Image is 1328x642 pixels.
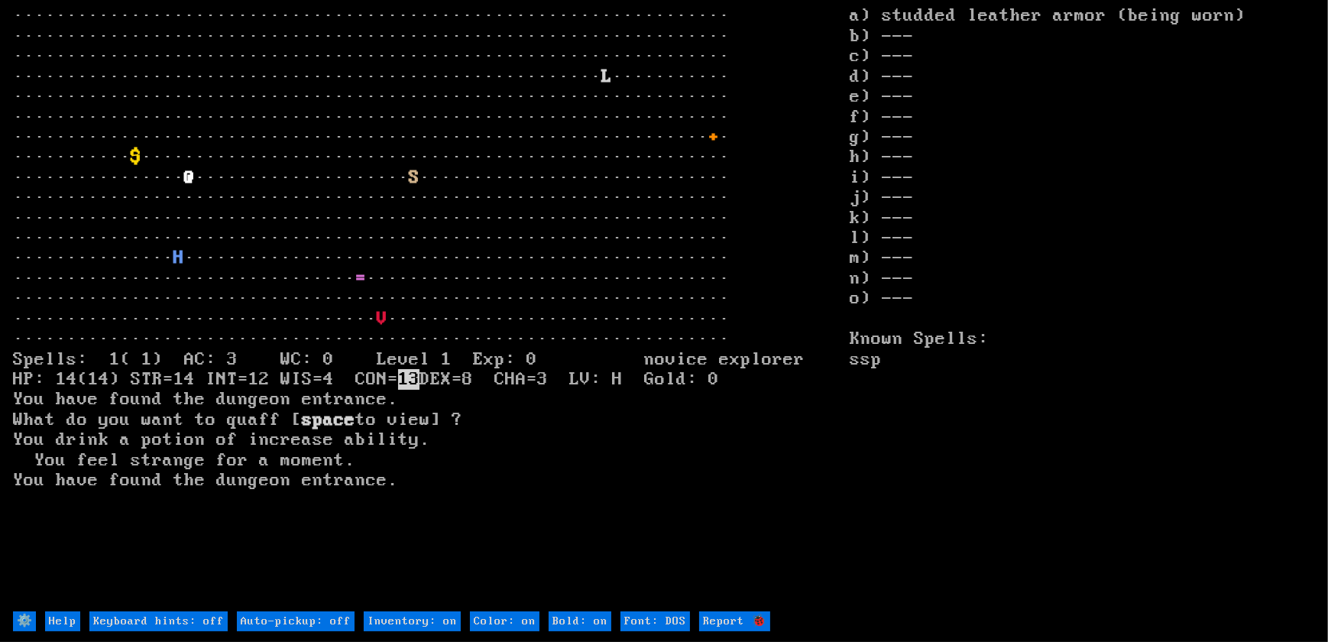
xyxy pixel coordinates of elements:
b: space [302,410,355,430]
input: Help [45,611,80,631]
font: $ [131,147,141,167]
input: Font: DOS [620,611,690,631]
mark: 13 [398,369,419,390]
font: H [173,248,184,268]
font: + [708,127,719,148]
font: = [355,268,366,289]
font: S [409,167,419,188]
stats: a) studded leather armor (being worn) b) --- c) --- d) --- e) --- f) --- g) --- h) --- i) --- j) ... [850,6,1314,610]
input: Bold: on [549,611,611,631]
input: Color: on [470,611,539,631]
input: ⚙️ [13,611,36,631]
input: Report 🐞 [699,611,770,631]
larn: ··································································· ·····························... [13,6,850,610]
input: Auto-pickup: off [237,611,355,631]
font: @ [184,167,195,188]
input: Inventory: on [364,611,461,631]
font: L [601,66,612,87]
font: V [377,309,387,329]
input: Keyboard hints: off [89,611,228,631]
